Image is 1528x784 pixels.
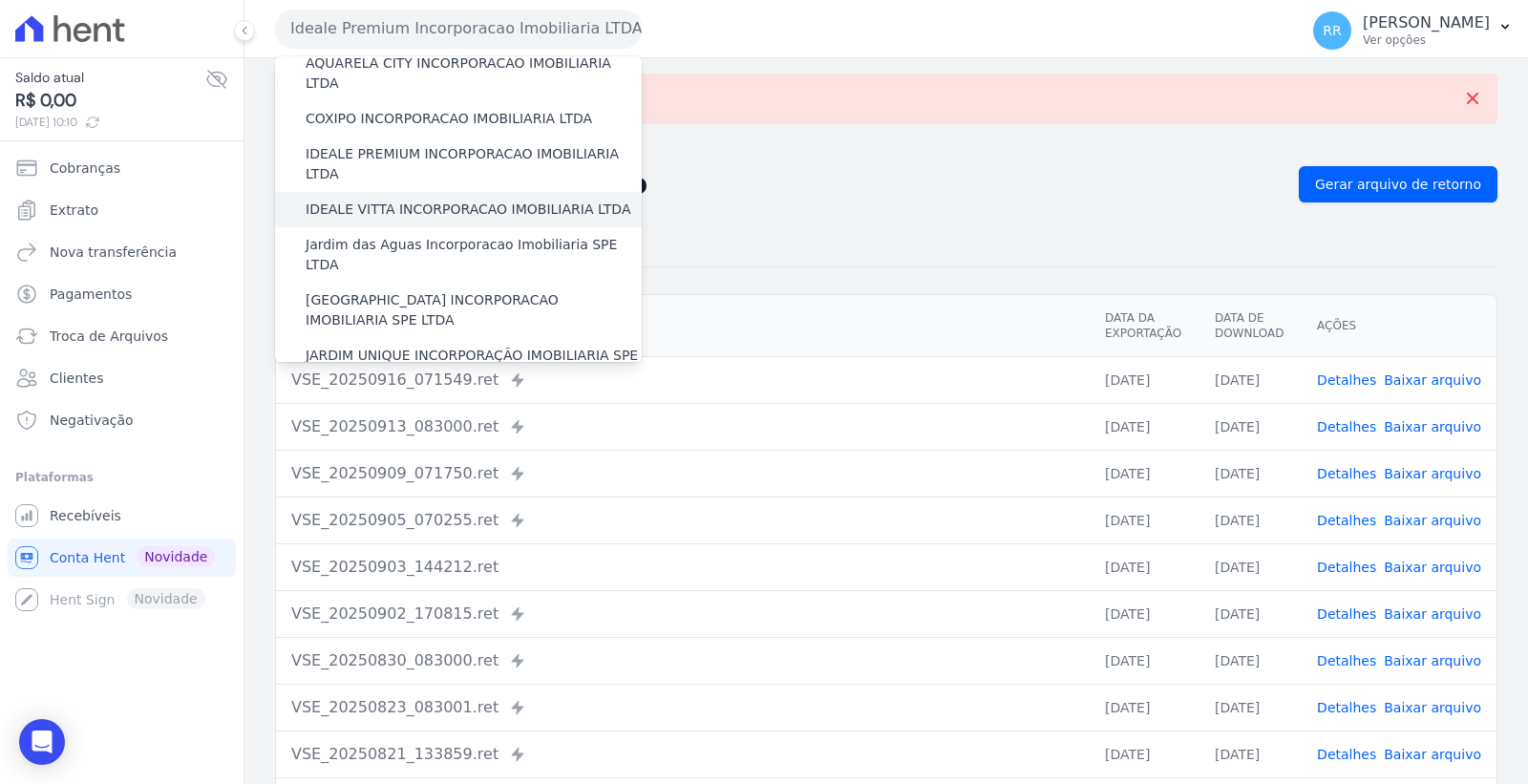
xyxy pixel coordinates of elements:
td: [DATE] [1199,450,1302,497]
a: Baixar arquivo [1384,560,1481,575]
a: Baixar arquivo [1384,419,1481,434]
a: Cobranças [8,149,236,187]
a: Baixar arquivo [1384,606,1481,622]
div: VSE_20250916_071549.ret [291,369,1074,392]
label: [GEOGRAPHIC_DATA] INCORPORACAO IMOBILIARIA SPE LTDA [306,290,642,330]
h2: Exportações de Retorno [275,171,1284,198]
a: Detalhes [1317,747,1376,762]
a: Detalhes [1317,372,1376,388]
div: VSE_20250823_083001.ret [291,696,1074,719]
div: VSE_20250830_083000.ret [291,649,1074,672]
a: Recebíveis [8,497,236,535]
label: IDEALE PREMIUM INCORPORACAO IMOBILIARIA LTDA [306,144,642,184]
span: Clientes [50,369,103,388]
td: [DATE] [1199,684,1302,731]
p: [PERSON_NAME] [1363,13,1490,32]
a: Baixar arquivo [1384,700,1481,715]
a: Clientes [8,359,236,397]
label: IDEALE VITTA INCORPORACAO IMOBILIARIA LTDA [306,200,630,220]
div: VSE_20250913_083000.ret [291,415,1074,438]
span: [DATE] 10:10 [15,114,205,131]
div: VSE_20250821_133859.ret [291,743,1074,766]
span: Novidade [137,546,215,567]
span: Extrato [50,201,98,220]
div: VSE_20250909_071750.ret [291,462,1074,485]
td: [DATE] [1199,356,1302,403]
a: Gerar arquivo de retorno [1299,166,1497,202]
td: [DATE] [1199,403,1302,450]
td: [DATE] [1090,403,1199,450]
span: RR [1323,24,1341,37]
button: RR [PERSON_NAME] Ver opções [1298,4,1528,57]
a: Detalhes [1317,700,1376,715]
div: VSE_20250902_170815.ret [291,603,1074,625]
td: [DATE] [1090,356,1199,403]
span: Troca de Arquivos [50,327,168,346]
a: Detalhes [1317,560,1376,575]
span: Nova transferência [50,243,177,262]
span: Recebíveis [50,506,121,525]
td: [DATE] [1090,543,1199,590]
a: Troca de Arquivos [8,317,236,355]
div: VSE_20250903_144212.ret [291,556,1074,579]
th: Data de Download [1199,295,1302,357]
div: Open Intercom Messenger [19,719,65,765]
a: Detalhes [1317,419,1376,434]
div: Plataformas [15,466,228,489]
button: Ideale Premium Incorporacao Imobiliaria LTDA [275,10,642,48]
span: Pagamentos [50,285,132,304]
nav: Breadcrumb [275,138,1497,159]
a: Baixar arquivo [1384,513,1481,528]
span: Gerar arquivo de retorno [1315,175,1481,194]
a: Detalhes [1317,606,1376,622]
a: Detalhes [1317,653,1376,668]
a: Extrato [8,191,236,229]
th: Arquivo [276,295,1090,357]
a: Detalhes [1317,513,1376,528]
label: AQUARELA CITY INCORPORACAO IMOBILIARIA LTDA [306,53,642,94]
a: Negativação [8,401,236,439]
td: [DATE] [1199,731,1302,777]
td: [DATE] [1090,450,1199,497]
span: Conta Hent [50,548,125,567]
td: [DATE] [1199,497,1302,543]
td: [DATE] [1199,590,1302,637]
span: Negativação [50,411,134,430]
label: JARDIM UNIQUE INCORPORAÇÃO IMOBILIARIA SPE LTDA [306,346,642,386]
th: Ações [1302,295,1496,357]
td: [DATE] [1090,684,1199,731]
a: Nova transferência [8,233,236,271]
span: Saldo atual [15,68,205,88]
div: VSE_20250905_070255.ret [291,509,1074,532]
td: [DATE] [1199,637,1302,684]
td: [DATE] [1199,543,1302,590]
td: [DATE] [1090,731,1199,777]
td: [DATE] [1090,590,1199,637]
span: Cobranças [50,159,120,178]
p: Ver opções [1363,32,1490,48]
label: COXIPO INCORPORACAO IMOBILIARIA LTDA [306,109,592,129]
a: Baixar arquivo [1384,747,1481,762]
a: Detalhes [1317,466,1376,481]
th: Data da Exportação [1090,295,1199,357]
td: [DATE] [1090,497,1199,543]
td: [DATE] [1090,637,1199,684]
a: Baixar arquivo [1384,653,1481,668]
a: Pagamentos [8,275,236,313]
a: Baixar arquivo [1384,466,1481,481]
label: Jardim das Aguas Incorporacao Imobiliaria SPE LTDA [306,235,642,275]
nav: Sidebar [15,149,228,619]
span: R$ 0,00 [15,88,205,114]
a: Baixar arquivo [1384,372,1481,388]
a: Conta Hent Novidade [8,539,236,577]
